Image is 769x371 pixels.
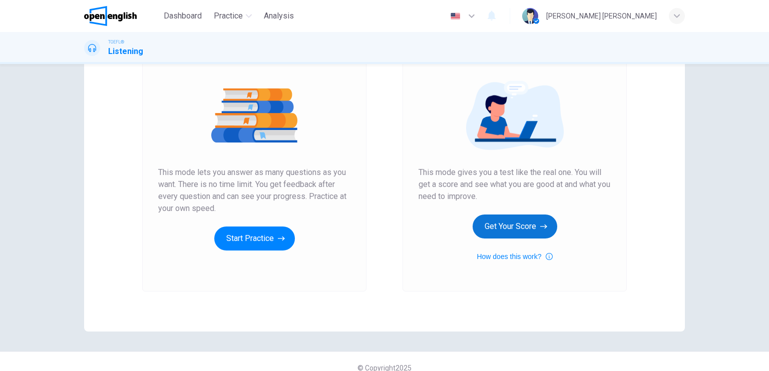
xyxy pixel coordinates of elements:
[210,7,256,25] button: Practice
[108,45,143,57] h1: Listening
[522,8,538,24] img: Profile picture
[546,10,657,22] div: [PERSON_NAME] [PERSON_NAME]
[260,7,298,25] button: Analysis
[160,7,206,25] button: Dashboard
[84,6,137,26] img: OpenEnglish logo
[477,250,552,262] button: How does this work?
[473,214,557,238] button: Get Your Score
[84,6,160,26] a: OpenEnglish logo
[164,10,202,22] span: Dashboard
[264,10,294,22] span: Analysis
[158,166,350,214] span: This mode lets you answer as many questions as you want. There is no time limit. You get feedback...
[108,38,124,45] span: TOEFL®
[419,166,611,202] span: This mode gives you a test like the real one. You will get a score and see what you are good at a...
[449,12,462,20] img: en
[214,226,295,250] button: Start Practice
[214,10,243,22] span: Practice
